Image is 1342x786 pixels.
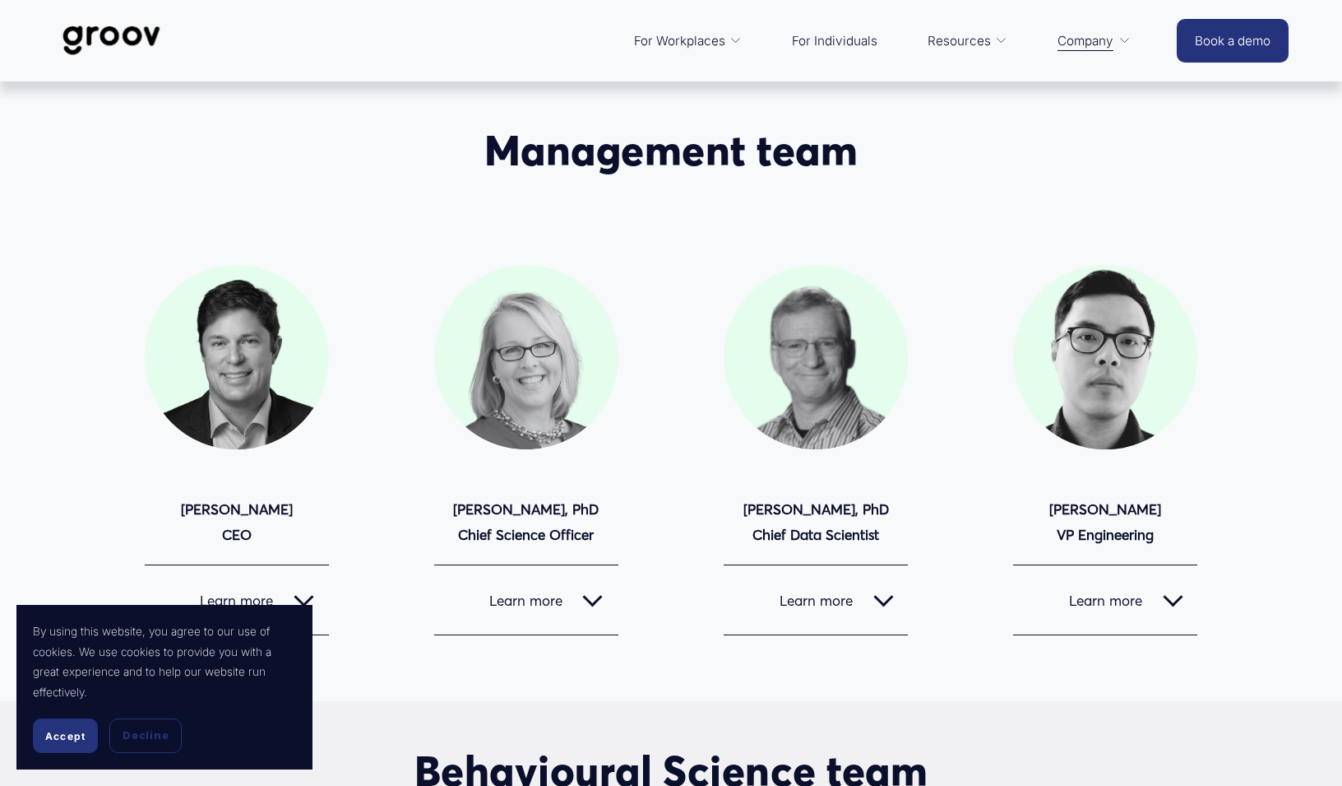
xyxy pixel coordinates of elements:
span: For Workplaces [634,30,725,53]
span: Resources [928,30,991,53]
span: Accept [45,730,86,742]
strong: [PERSON_NAME], PhD Chief Science Officer [453,500,599,543]
strong: [PERSON_NAME] CEO [181,500,293,543]
a: folder dropdown [626,21,751,61]
button: Learn more [724,565,908,635]
button: Decline [109,719,182,753]
a: folder dropdown [1049,21,1139,61]
button: Learn more [1013,565,1197,635]
a: Book a demo [1177,19,1289,63]
p: By using this website, you agree to our use of cookies. We use cookies to provide you with a grea... [33,621,296,702]
button: Learn more [434,565,618,635]
strong: [PERSON_NAME], PhD Chief Data Scientist [743,500,889,543]
span: Learn more [160,592,294,609]
span: Company [1057,30,1113,53]
a: For Individuals [784,21,886,61]
span: Learn more [449,592,583,609]
h2: Management team [96,125,1246,175]
a: folder dropdown [919,21,1016,61]
span: Learn more [738,592,873,609]
span: Learn more [1028,592,1163,609]
strong: [PERSON_NAME] VP Engineering [1049,500,1161,543]
button: Learn more [145,565,329,635]
span: Decline [123,728,169,743]
img: Groov | Workplace Science Platform | Unlock Performance | Drive Results [53,13,169,67]
section: Cookie banner [16,605,312,770]
button: Accept [33,719,98,753]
